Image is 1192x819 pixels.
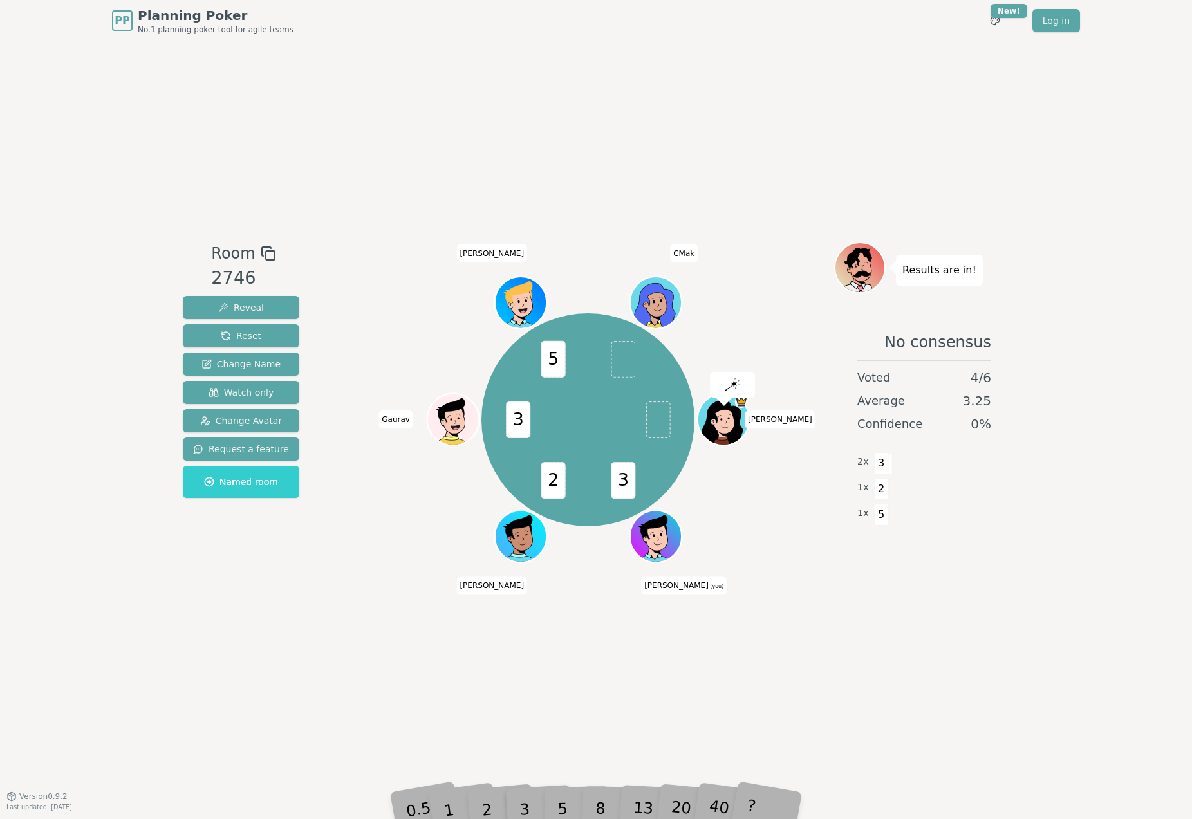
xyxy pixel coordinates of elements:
span: Click to change your name [641,577,727,595]
span: Click to change your name [670,244,698,262]
button: Change Avatar [183,409,299,432]
button: Reveal [183,296,299,319]
span: Request a feature [193,443,289,456]
span: 0 % [971,415,991,433]
span: 5 [541,341,565,378]
button: Named room [183,466,299,498]
span: Click to change your name [745,410,815,428]
span: Confidence [857,415,922,433]
span: Cristina is the host [734,395,747,408]
span: 2 [541,462,565,499]
span: No.1 planning poker tool for agile teams [138,24,293,35]
span: Room [211,242,255,265]
span: Watch only [209,386,274,399]
span: 2 x [857,455,869,469]
span: Change Name [201,358,281,371]
button: Reset [183,324,299,347]
span: Reset [221,329,261,342]
span: 4 / 6 [971,369,991,387]
button: Click to change your avatar [631,512,680,561]
div: 2746 [211,265,275,291]
button: Watch only [183,381,299,404]
span: Version 0.9.2 [19,791,68,802]
a: Log in [1032,9,1080,32]
span: (you) [709,584,724,590]
button: Request a feature [183,437,299,461]
a: PPPlanning PokerNo.1 planning poker tool for agile teams [112,6,293,35]
span: 1 x [857,506,869,520]
button: Version0.9.2 [6,791,68,802]
span: Click to change your name [378,410,413,428]
span: 2 [874,478,889,500]
span: 3.25 [962,392,991,410]
span: Last updated: [DATE] [6,804,72,811]
span: Voted [857,369,891,387]
span: Planning Poker [138,6,293,24]
span: Change Avatar [200,414,283,427]
span: 3 [611,462,635,499]
span: 5 [874,504,889,526]
span: 3 [506,401,530,438]
img: reveal [724,378,740,391]
span: 1 x [857,481,869,495]
span: Average [857,392,905,410]
button: Change Name [183,353,299,376]
span: Reveal [218,301,264,314]
span: Click to change your name [456,577,527,595]
span: Click to change your name [456,244,527,262]
div: New! [991,4,1027,18]
button: New! [983,9,1007,32]
span: No consensus [884,332,991,353]
span: 3 [874,452,889,474]
span: PP [115,13,129,28]
span: Named room [204,475,278,488]
p: Results are in! [902,261,976,279]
